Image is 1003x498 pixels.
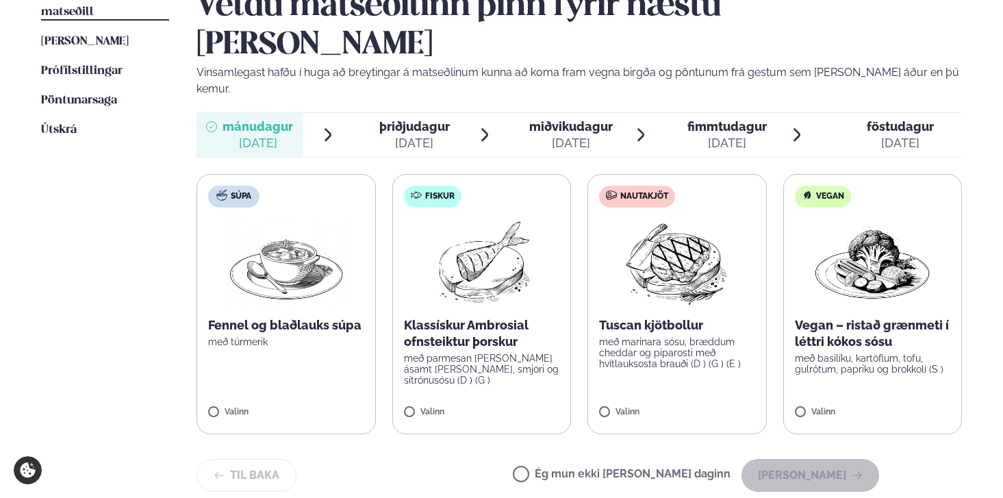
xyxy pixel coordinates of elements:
img: soup.svg [216,190,227,201]
img: Vegan.png [812,219,932,306]
a: Pöntunarsaga [41,92,117,109]
span: Pöntunarsaga [41,95,117,106]
span: Prófílstillingar [41,65,123,77]
p: Vinsamlegast hafðu í huga að breytingar á matseðlinum kunna að koma fram vegna birgða og pöntunum... [196,64,962,97]
div: [DATE] [867,135,934,151]
button: [PERSON_NAME] [741,459,879,492]
img: Soup.png [226,219,346,306]
span: þriðjudagur [379,119,450,134]
span: Vegan [816,191,844,202]
span: föstudagur [867,119,934,134]
span: Útskrá [41,124,77,136]
span: Fiskur [425,191,455,202]
span: miðvikudagur [529,119,613,134]
span: fimmtudagur [687,119,767,134]
button: Til baka [196,459,296,492]
p: með basilíku, kartöflum, tofu, gulrótum, papriku og brokkolí (S ) [795,353,951,375]
img: Beef-Meat.png [616,219,737,306]
span: Súpa [231,191,251,202]
div: [DATE] [379,135,450,151]
p: Tuscan kjötbollur [599,317,755,334]
span: [PERSON_NAME] [41,36,129,47]
img: Fish.png [421,219,542,306]
span: mánudagur [223,119,293,134]
div: [DATE] [687,135,767,151]
p: Fennel og blaðlauks súpa [208,317,364,334]
p: Vegan – ristað grænmeti í léttri kókos sósu [795,317,951,350]
a: Prófílstillingar [41,63,123,79]
img: Vegan.svg [802,190,813,201]
p: Klassískur Ambrosial ofnsteiktur þorskur [404,317,560,350]
a: Útskrá [41,122,77,138]
a: [PERSON_NAME] [41,34,129,50]
p: með marinara sósu, bræddum cheddar og piparosti með hvítlauksosta brauði (D ) (G ) (E ) [599,336,755,369]
img: fish.svg [411,190,422,201]
img: beef.svg [606,190,617,201]
p: með túrmerik [208,336,364,347]
a: Cookie settings [14,456,42,484]
p: með parmesan [PERSON_NAME] ásamt [PERSON_NAME], smjöri og sítrónusósu (D ) (G ) [404,353,560,386]
div: [DATE] [223,135,293,151]
div: [DATE] [529,135,613,151]
span: Nautakjöt [620,191,668,202]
